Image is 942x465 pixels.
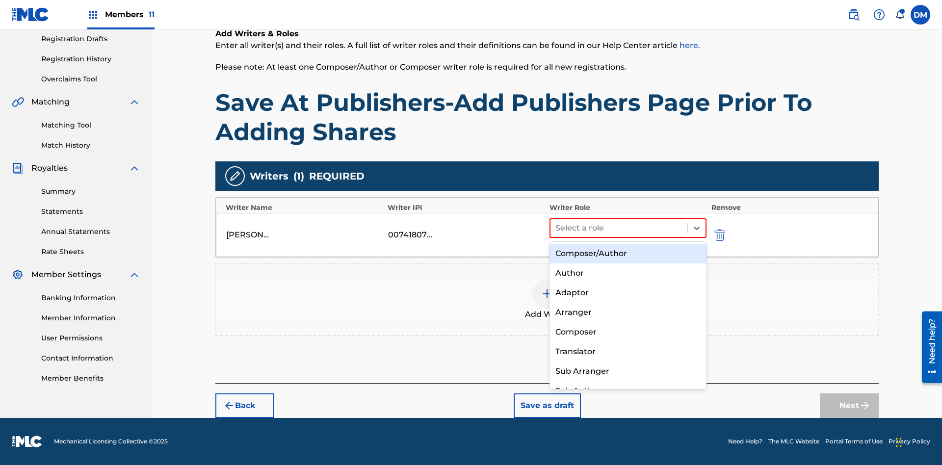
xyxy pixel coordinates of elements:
div: Writer Name [226,203,383,213]
a: Annual Statements [41,227,140,237]
a: Contact Information [41,353,140,363]
a: Banking Information [41,293,140,303]
a: Registration History [41,54,140,64]
a: Privacy Policy [889,437,930,446]
a: Member Benefits [41,373,140,384]
img: expand [129,96,140,108]
div: Composer [549,322,706,342]
div: Sub Arranger [549,362,706,381]
a: Matching Tool [41,120,140,130]
a: here. [680,41,700,50]
span: 11 [149,10,155,19]
span: Please note: At least one Composer/Author or Composer writer role is required for all new registr... [215,62,627,72]
a: Need Help? [728,437,762,446]
div: Writer IPI [388,203,545,213]
div: Writer Role [549,203,706,213]
div: Notifications [895,10,905,20]
a: User Permissions [41,333,140,343]
h1: Save At Publishers-Add Publishers Page Prior To Adding Shares [215,88,879,147]
span: Writers [250,169,288,183]
img: Royalties [12,162,24,174]
img: expand [129,162,140,174]
img: help [873,9,885,21]
iframe: Resource Center [915,308,942,388]
img: expand [129,269,140,281]
a: Match History [41,140,140,151]
span: Mechanical Licensing Collective © 2025 [54,437,168,446]
span: REQUIRED [309,169,365,183]
div: Translator [549,342,706,362]
button: Save as draft [514,393,581,418]
div: Help [869,5,889,25]
a: Statements [41,207,140,217]
span: Add Writer [525,309,569,320]
div: Author [549,263,706,283]
a: Registration Drafts [41,34,140,44]
img: Member Settings [12,269,24,281]
div: Remove [711,203,868,213]
img: Top Rightsholders [87,9,99,21]
div: Drag [896,428,902,457]
h6: Add Writers & Roles [215,28,879,40]
img: writers [229,170,241,182]
img: add [541,288,553,300]
img: MLC Logo [12,7,50,22]
div: Composer/Author [549,244,706,263]
a: Overclaims Tool [41,74,140,84]
img: 12a2ab48e56ec057fbd8.svg [714,229,725,241]
div: Sub Author [549,381,706,401]
img: Matching [12,96,24,108]
a: Portal Terms of Use [825,437,883,446]
a: The MLC Website [768,437,819,446]
div: User Menu [911,5,930,25]
a: Summary [41,186,140,197]
img: 7ee5dd4eb1f8a8e3ef2f.svg [223,400,235,412]
span: Matching [31,96,70,108]
span: Members [105,9,155,20]
div: Arranger [549,303,706,322]
span: Enter all writer(s) and their roles. A full list of writer roles and their definitions can be fou... [215,41,700,50]
span: Member Settings [31,269,101,281]
div: Adaptor [549,283,706,303]
iframe: Chat Widget [893,418,942,465]
a: Rate Sheets [41,247,140,257]
a: Member Information [41,313,140,323]
span: ( 1 ) [293,169,304,183]
img: search [848,9,860,21]
button: Back [215,393,274,418]
a: Public Search [844,5,863,25]
img: logo [12,436,42,447]
span: Royalties [31,162,68,174]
